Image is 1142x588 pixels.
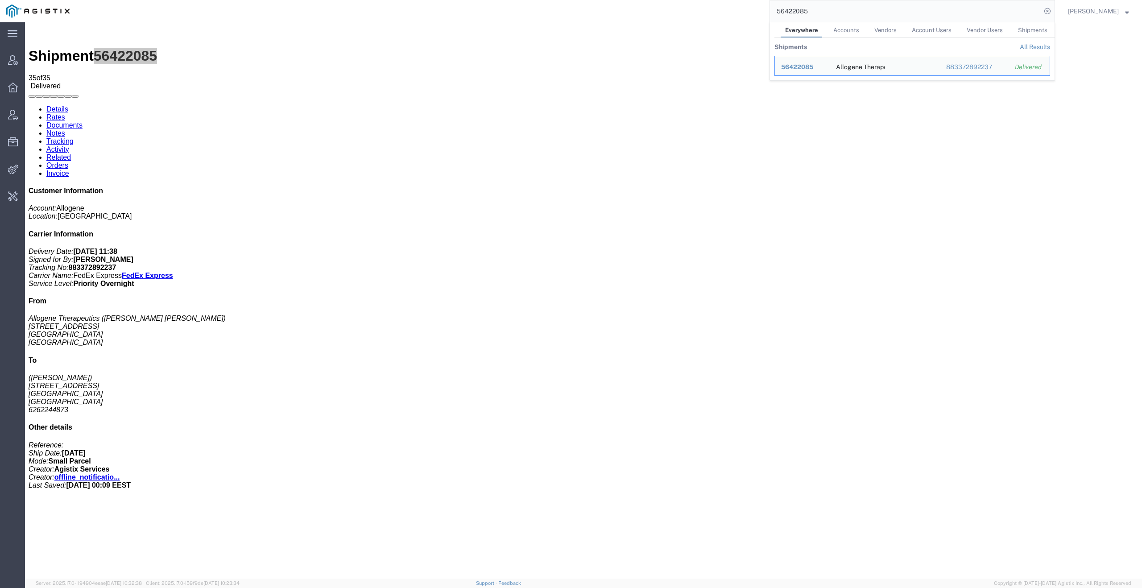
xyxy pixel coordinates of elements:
[4,459,41,467] i: Last Saved:
[21,99,58,107] a: Documents
[17,52,25,59] span: 35
[21,139,43,147] a: Orders
[21,147,44,155] a: Invoice
[29,443,85,451] b: Agistix Services
[37,427,61,435] b: [DATE]
[29,451,95,459] a: offline_notificatio...
[4,334,1113,342] h4: To
[994,580,1131,587] span: Copyright © [DATE]-[DATE] Agistix Inc., All Rights Reserved
[97,249,148,257] a: FedEx Express
[833,27,859,33] span: Accounts
[4,427,37,435] i: Ship Date:
[21,115,49,123] a: Tracking
[781,62,823,72] div: 56422085
[4,376,78,383] span: [GEOGRAPHIC_DATA]
[6,4,70,18] img: logo
[4,208,1113,216] h4: Carrier Information
[5,60,36,67] span: Delivered
[781,63,813,70] span: 56422085
[4,165,1113,173] h4: Customer Information
[967,27,1003,33] span: Vendor Users
[774,38,807,56] th: Shipments
[498,580,521,586] a: Feedback
[770,0,1041,22] input: Search for shipment number, reference number
[25,22,1142,579] iframe: FS Legacy Container
[1020,43,1050,50] a: View all shipments found by criterion
[48,249,96,257] span: FedEx Express
[21,123,44,131] a: Activity
[44,241,91,249] b: 883372892237
[36,580,142,586] span: Server: 2025.17.0-1194904eeae
[49,233,108,241] b: [PERSON_NAME]
[4,225,48,233] i: Delivery Date:
[4,292,1113,324] address: Allogene Therapeutics ([PERSON_NAME] [PERSON_NAME]) [STREET_ADDRESS] [GEOGRAPHIC_DATA]
[31,182,59,190] span: Allogene
[4,52,1113,60] div: of
[23,435,66,443] b: Small Parcel
[774,38,1055,80] table: Search Results
[203,580,240,586] span: [DATE] 10:23:34
[946,62,1003,72] div: 883372892237
[106,580,142,586] span: [DATE] 10:32:38
[4,233,49,241] i: Signed for By:
[4,275,1113,283] h4: From
[4,52,12,59] span: 35
[1068,6,1130,17] button: [PERSON_NAME]
[476,580,498,586] a: Support
[48,225,92,233] b: [DATE] 11:38
[4,435,23,443] i: Mode:
[836,56,879,75] div: Allogene Therapeutics
[69,25,132,41] span: 56422085
[1068,6,1119,16] span: Daria Moshkova
[4,182,31,190] i: Account:
[21,83,43,91] a: Details
[21,131,46,139] a: Related
[1018,27,1047,33] span: Shipments
[21,107,40,115] a: Notes
[41,459,106,467] span: [DATE] 00:09 EEST
[912,27,952,33] span: Account Users
[4,419,38,427] i: Reference:
[4,241,44,249] i: Tracking No:
[874,27,897,33] span: Vendors
[4,443,29,451] i: Creator:
[4,401,1113,409] h4: Other details
[4,182,1113,198] p: [GEOGRAPHIC_DATA]
[1015,62,1043,72] div: Delivered
[4,190,33,198] i: Location:
[4,352,1113,392] address: ([PERSON_NAME]) [STREET_ADDRESS] [GEOGRAPHIC_DATA] 6262244873
[4,257,49,265] i: Service Level:
[146,580,240,586] span: Client: 2025.17.0-159f9de
[785,27,818,33] span: Everywhere
[4,249,48,257] i: Carrier Name:
[21,91,40,99] a: Rates
[49,257,109,265] b: Priority Overnight
[4,451,29,459] i: Creator:
[4,316,78,324] span: [GEOGRAPHIC_DATA]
